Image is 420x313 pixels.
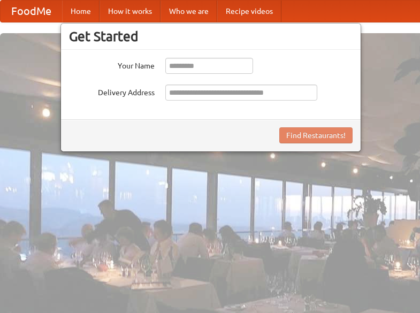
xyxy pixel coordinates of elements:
[62,1,100,22] a: Home
[100,1,161,22] a: How it works
[279,127,353,143] button: Find Restaurants!
[69,28,353,44] h3: Get Started
[161,1,217,22] a: Who we are
[69,85,155,98] label: Delivery Address
[217,1,281,22] a: Recipe videos
[69,58,155,71] label: Your Name
[1,1,62,22] a: FoodMe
